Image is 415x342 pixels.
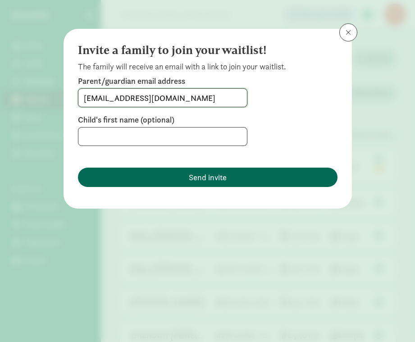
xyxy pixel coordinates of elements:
[78,168,337,187] button: Send invite
[189,171,227,183] span: Send invite
[78,76,337,87] label: Parent/guardian email address
[370,299,415,342] iframe: Chat Widget
[78,114,337,125] label: Child's first name (optional)
[78,89,247,107] input: email@example.com
[78,61,337,72] p: The family will receive an email with a link to join your waitlist.
[78,43,315,58] h4: Invite a family to join your waitlist!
